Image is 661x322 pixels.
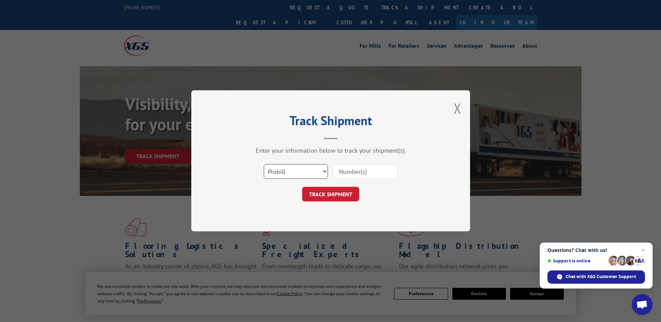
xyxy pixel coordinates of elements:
[547,270,645,284] div: Chat with XGS Customer Support
[547,258,606,263] span: Support is online
[632,294,653,315] div: Open chat
[333,164,397,179] input: Number(s)
[639,246,647,254] span: Close chat
[226,147,435,155] div: Enter your information below to track your shipment(s).
[302,187,359,202] button: TRACK SHIPMENT
[566,274,636,280] span: Chat with XGS Customer Support
[454,99,461,117] button: Close modal
[547,247,645,253] span: Questions? Chat with us!
[226,116,435,129] h2: Track Shipment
